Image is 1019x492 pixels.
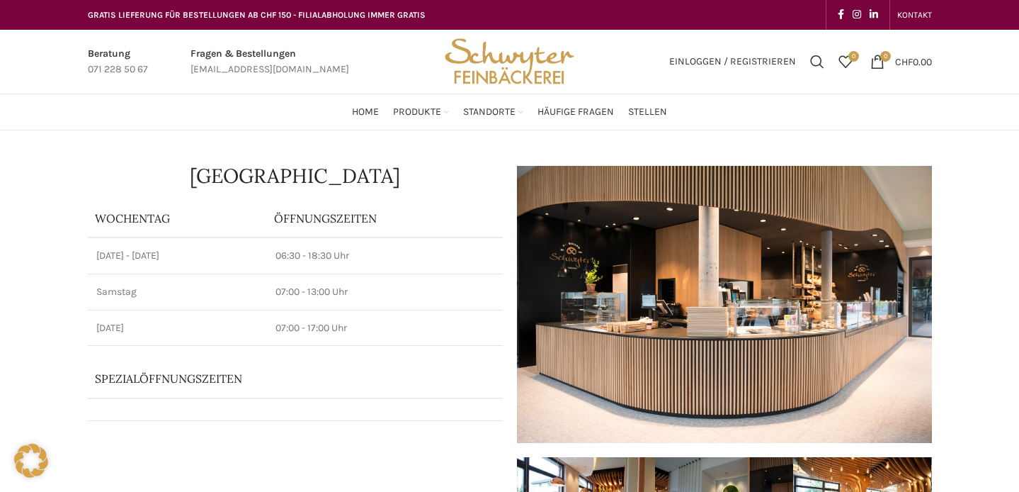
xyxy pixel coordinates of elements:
[96,321,259,335] p: [DATE]
[669,57,796,67] span: Einloggen / Registrieren
[890,1,939,29] div: Secondary navigation
[537,106,614,119] span: Häufige Fragen
[275,285,494,299] p: 07:00 - 13:00 Uhr
[96,249,259,263] p: [DATE] - [DATE]
[803,47,831,76] a: Suchen
[81,98,939,126] div: Main navigation
[628,106,667,119] span: Stellen
[895,55,913,67] span: CHF
[865,5,882,25] a: Linkedin social link
[88,46,148,78] a: Infobox link
[628,98,667,126] a: Stellen
[275,249,494,263] p: 06:30 - 18:30 Uhr
[833,5,848,25] a: Facebook social link
[440,55,579,67] a: Site logo
[463,98,523,126] a: Standorte
[352,98,379,126] a: Home
[440,30,579,94] img: Bäckerei Schwyter
[96,285,259,299] p: Samstag
[88,166,503,186] h1: [GEOGRAPHIC_DATA]
[897,10,932,20] span: KONTAKT
[880,51,891,62] span: 0
[88,10,426,20] span: GRATIS LIEFERUNG FÜR BESTELLUNGEN AB CHF 150 - FILIALABHOLUNG IMMER GRATIS
[848,51,859,62] span: 0
[831,47,860,76] a: 0
[463,106,516,119] span: Standorte
[190,46,349,78] a: Infobox link
[848,5,865,25] a: Instagram social link
[537,98,614,126] a: Häufige Fragen
[352,106,379,119] span: Home
[895,55,932,67] bdi: 0.00
[863,47,939,76] a: 0 CHF0.00
[95,211,261,226] p: Wochentag
[95,371,456,386] p: Spezialöffnungszeiten
[897,1,932,29] a: KONTAKT
[831,47,860,76] div: Meine Wunschliste
[275,321,494,335] p: 07:00 - 17:00 Uhr
[274,211,495,226] p: ÖFFNUNGSZEITEN
[393,106,441,119] span: Produkte
[662,47,803,76] a: Einloggen / Registrieren
[393,98,449,126] a: Produkte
